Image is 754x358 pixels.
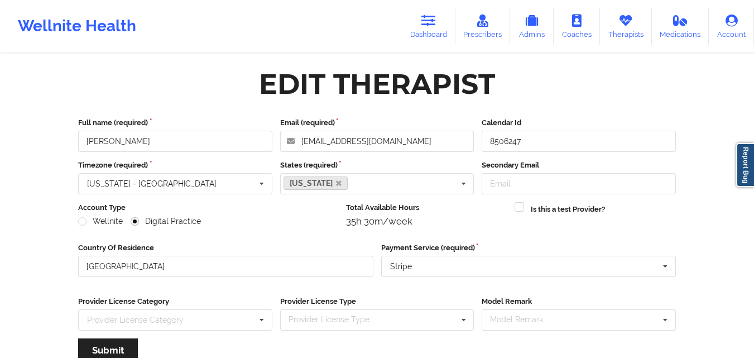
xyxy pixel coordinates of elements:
[652,8,709,45] a: Medications
[280,296,474,307] label: Provider License Type
[346,216,507,227] div: 35h 30m/week
[286,313,386,326] div: Provider License Type
[78,202,338,213] label: Account Type
[736,143,754,187] a: Report Bug
[259,66,495,102] div: Edit Therapist
[482,173,676,194] input: Email
[510,8,554,45] a: Admins
[78,160,272,171] label: Timezone (required)
[78,217,123,226] label: Wellnite
[709,8,754,45] a: Account
[600,8,652,45] a: Therapists
[78,117,272,128] label: Full name (required)
[78,296,272,307] label: Provider License Category
[131,217,201,226] label: Digital Practice
[87,316,184,324] div: Provider License Category
[531,204,605,215] label: Is this a test Provider?
[78,242,373,254] label: Country Of Residence
[87,180,217,188] div: [US_STATE] - [GEOGRAPHIC_DATA]
[482,296,676,307] label: Model Remark
[346,202,507,213] label: Total Available Hours
[482,160,676,171] label: Secondary Email
[280,117,474,128] label: Email (required)
[284,176,348,190] a: [US_STATE]
[280,160,474,171] label: States (required)
[482,131,676,152] input: Calendar Id
[402,8,455,45] a: Dashboard
[482,117,676,128] label: Calendar Id
[280,131,474,152] input: Email address
[554,8,600,45] a: Coaches
[390,262,412,270] div: Stripe
[455,8,511,45] a: Prescribers
[381,242,676,254] label: Payment Service (required)
[487,313,559,326] div: Model Remark
[78,131,272,152] input: Full name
